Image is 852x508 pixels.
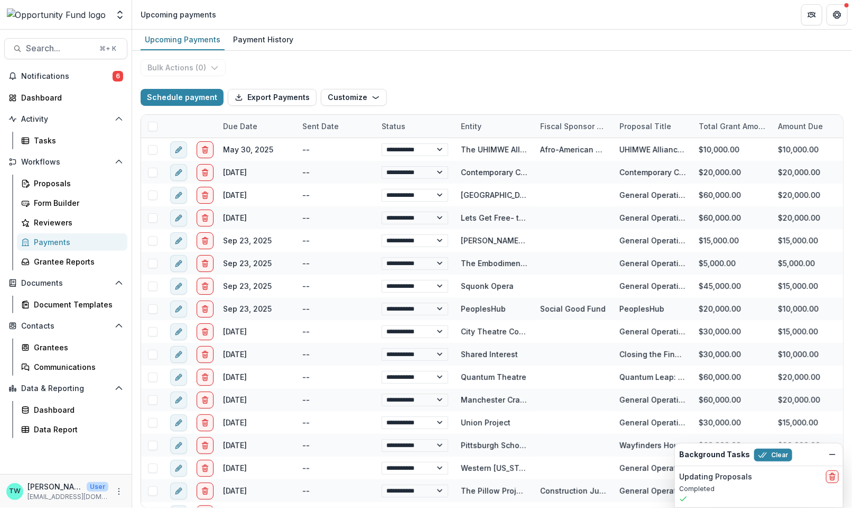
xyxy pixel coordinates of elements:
[4,38,127,59] button: Search...
[34,361,119,373] div: Communications
[217,457,296,479] div: [DATE]
[217,434,296,457] div: [DATE]
[17,214,127,231] a: Reviewers
[197,141,214,158] button: delete
[619,440,686,451] div: Wayfinders Housing Program
[17,253,127,270] a: Grantee Reports
[679,450,750,459] h2: Background Tasks
[772,320,851,343] div: $15,000.00
[692,411,772,434] div: $30,000.00
[34,342,119,353] div: Grantees
[170,232,187,249] button: edit
[217,138,296,161] div: May 30, 2025
[461,373,526,382] a: Quantum Theatre
[170,210,187,226] button: edit
[217,161,296,184] div: [DATE]
[141,89,224,106] button: Schedule payment
[692,275,772,297] div: $45,000.00
[170,301,187,317] button: edit
[296,411,375,434] div: --
[772,115,851,138] div: Amount Due
[197,210,214,226] button: delete
[772,411,851,434] div: $15,000.00
[26,43,93,53] span: Search...
[34,217,119,228] div: Reviewers
[197,437,214,454] button: delete
[217,388,296,411] div: [DATE]
[34,135,119,146] div: Tasks
[170,141,187,158] button: edit
[375,115,455,138] div: Status
[21,322,110,331] span: Contacts
[97,43,118,55] div: ⌘ + K
[113,485,125,498] button: More
[4,317,127,334] button: Open Contacts
[461,282,514,291] a: Squonk Opera
[619,167,686,178] div: Contemporary Craft Imagine More Campaign
[17,233,127,251] a: Payments
[141,9,216,20] div: Upcoming payments
[17,175,127,192] a: Proposals
[17,339,127,356] a: Grantees
[296,115,375,138] div: Sent Date
[679,484,839,494] p: Completed
[21,384,110,393] span: Data & Reporting
[461,327,544,336] a: City Theatre Company
[619,394,686,405] div: General Operating Support for MCG Jazz
[613,115,692,138] div: Proposal Title
[461,145,541,154] a: The UHIMWE Alliance
[754,449,792,461] button: Clear
[461,236,547,245] a: [PERSON_NAME] Dance
[34,404,119,415] div: Dashboard
[772,275,851,297] div: $15,000.00
[217,184,296,206] div: [DATE]
[197,301,214,317] button: delete
[17,296,127,313] a: Document Templates
[197,483,214,500] button: delete
[197,232,214,249] button: delete
[826,470,839,483] button: delete
[228,89,317,106] button: Export Payments
[296,252,375,275] div: --
[34,256,119,267] div: Grantee Reports
[455,115,534,138] div: Entity
[461,350,518,359] a: Shared Interest
[772,434,851,457] div: $20,000.00
[17,132,127,149] a: Tasks
[619,280,686,292] div: General Operating Support
[461,213,697,222] a: Lets Get Free- the Women & Trans Prisoner Defense Committee
[772,366,851,388] div: $20,000.00
[534,121,613,132] div: Fiscal Sponsor Name
[619,235,686,246] div: General Operating Support for [PERSON_NAME] Dance
[217,479,296,502] div: [DATE]
[296,343,375,366] div: --
[540,144,607,155] div: Afro-American Music Institute, Inc.
[197,164,214,181] button: delete
[296,366,375,388] div: --
[296,434,375,457] div: --
[461,441,555,450] a: Pittsburgh Scholar House
[170,414,187,431] button: edit
[692,388,772,411] div: $60,000.00
[170,392,187,409] button: edit
[217,252,296,275] div: Sep 23, 2025
[7,8,106,21] img: Opportunity Fund logo
[619,462,686,474] div: General Operating Support
[170,369,187,386] button: edit
[170,255,187,272] button: edit
[217,115,296,138] div: Due Date
[619,144,686,155] div: UHIMWE Alliance - INTERweave
[772,388,851,411] div: $20,000.00
[296,161,375,184] div: --
[4,111,127,128] button: Open Activity
[692,138,772,161] div: $10,000.00
[692,366,772,388] div: $60,000.00
[772,206,851,229] div: $20,000.00
[217,297,296,320] div: Sep 23, 2025
[197,369,214,386] button: delete
[217,121,264,132] div: Due Date
[197,187,214,204] button: delete
[772,138,851,161] div: $10,000.00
